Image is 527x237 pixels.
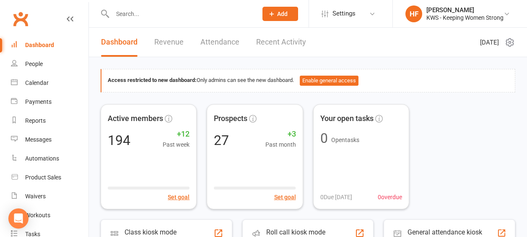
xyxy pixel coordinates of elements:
[25,174,61,181] div: Product Sales
[214,134,229,147] div: 27
[8,208,29,229] div: Open Intercom Messenger
[108,113,163,125] span: Active members
[25,42,54,48] div: Dashboard
[154,28,184,57] a: Revenue
[405,5,422,22] div: HF
[256,28,306,57] a: Recent Activity
[480,37,499,47] span: [DATE]
[11,130,88,149] a: Messages
[265,128,296,140] span: +3
[11,168,88,187] a: Product Sales
[332,4,356,23] span: Settings
[378,192,402,202] span: 0 overdue
[11,111,88,130] a: Reports
[163,140,190,149] span: Past week
[262,7,298,21] button: Add
[266,228,327,236] div: Roll call kiosk mode
[25,212,50,219] div: Workouts
[108,76,509,86] div: Only admins can see the new dashboard.
[320,113,374,125] span: Your open tasks
[11,92,88,111] a: Payments
[11,206,88,225] a: Workouts
[426,6,504,14] div: [PERSON_NAME]
[214,113,247,125] span: Prospects
[300,76,358,86] button: Enable general access
[11,36,88,55] a: Dashboard
[200,28,239,57] a: Attendance
[25,79,49,86] div: Calendar
[108,134,130,147] div: 194
[11,187,88,206] a: Waivers
[110,8,252,20] input: Search...
[25,193,46,200] div: Waivers
[25,155,59,162] div: Automations
[265,140,296,149] span: Past month
[25,117,46,124] div: Reports
[101,28,138,57] a: Dashboard
[426,14,504,21] div: KWS - Keeping Women Strong
[10,8,31,29] a: Clubworx
[320,192,352,202] span: 0 Due [DATE]
[11,74,88,92] a: Calendar
[331,137,359,143] span: Open tasks
[25,136,52,143] div: Messages
[277,11,288,17] span: Add
[125,228,177,236] div: Class kiosk mode
[168,192,190,202] button: Set goal
[320,132,328,145] div: 0
[108,77,197,83] strong: Access restricted to new dashboard:
[25,98,52,105] div: Payments
[274,192,296,202] button: Set goal
[11,149,88,168] a: Automations
[163,128,190,140] span: +12
[11,55,88,74] a: People
[25,61,43,67] div: People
